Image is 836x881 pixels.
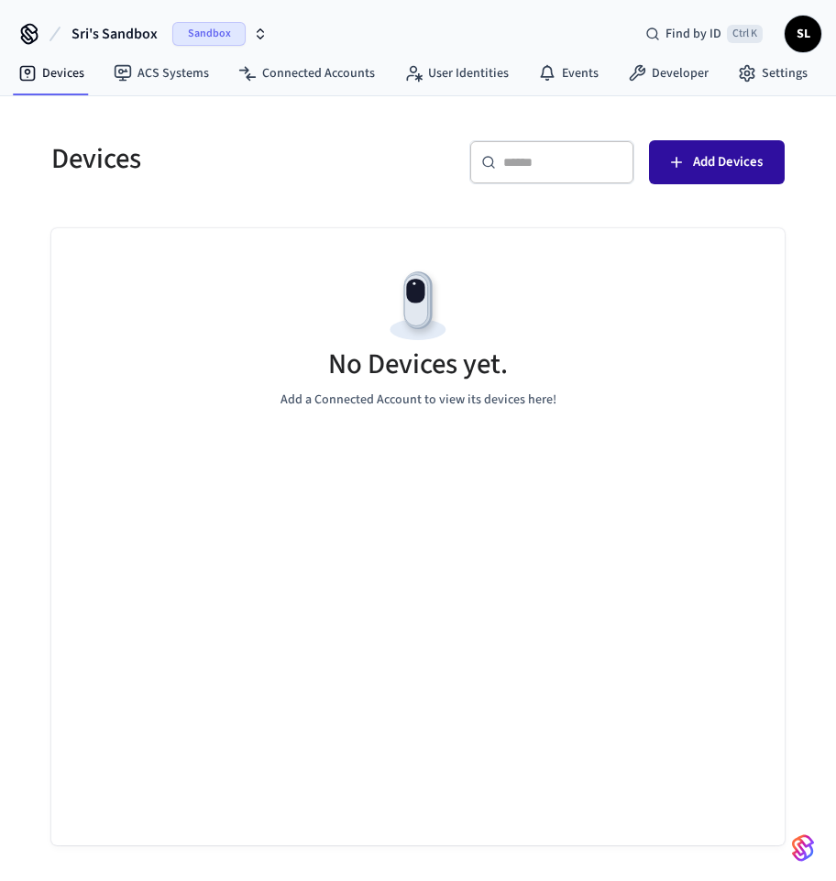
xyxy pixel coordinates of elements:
[727,25,763,43] span: Ctrl K
[280,391,556,410] p: Add a Connected Account to view its devices here!
[4,57,99,90] a: Devices
[665,25,721,43] span: Find by ID
[99,57,224,90] a: ACS Systems
[723,57,822,90] a: Settings
[693,150,763,174] span: Add Devices
[792,833,814,863] img: SeamLogoGradient.69752ec5.svg
[71,23,158,45] span: Sri's Sandbox
[328,346,508,383] h5: No Devices yet.
[377,265,459,347] img: Devices Empty State
[649,140,785,184] button: Add Devices
[523,57,613,90] a: Events
[51,140,407,178] h5: Devices
[390,57,523,90] a: User Identities
[613,57,723,90] a: Developer
[631,17,777,50] div: Find by IDCtrl K
[786,17,819,50] span: SL
[224,57,390,90] a: Connected Accounts
[172,22,246,46] span: Sandbox
[785,16,821,52] button: SL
